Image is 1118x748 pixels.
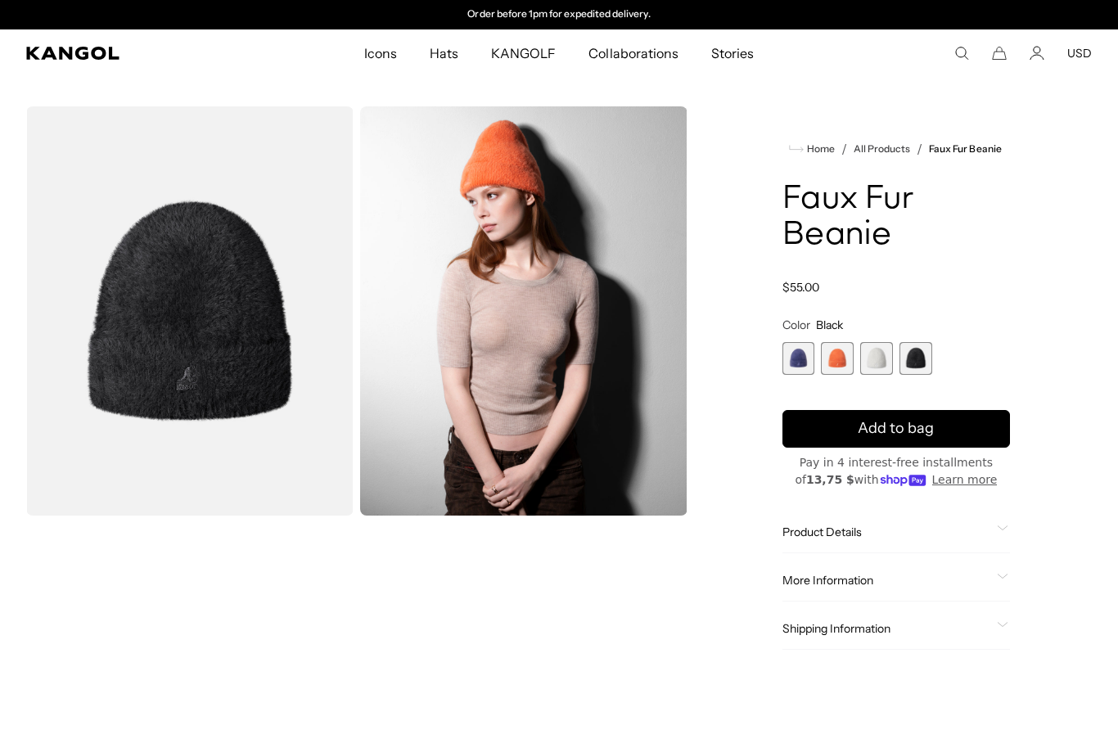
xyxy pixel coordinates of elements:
[835,139,847,159] li: /
[992,46,1007,61] button: Cart
[782,182,1010,254] h1: Faux Fur Beanie
[390,8,728,21] div: 2 of 2
[360,106,687,516] img: coral-flame
[572,29,694,77] a: Collaborations
[782,139,1010,159] nav: breadcrumbs
[899,342,932,375] label: Black
[26,47,241,60] a: Kangol
[430,29,458,77] span: Hats
[413,29,475,77] a: Hats
[475,29,572,77] a: KANGOLF
[390,8,728,21] div: Announcement
[789,142,835,156] a: Home
[782,573,990,588] span: More Information
[910,139,922,159] li: /
[26,106,687,516] product-gallery: Gallery Viewer
[854,143,910,155] a: All Products
[491,29,556,77] span: KANGOLF
[804,143,835,155] span: Home
[816,318,843,332] span: Black
[711,29,754,77] span: Stories
[364,29,397,77] span: Icons
[954,46,969,61] summary: Search here
[26,106,354,516] img: color-black
[782,318,810,332] span: Color
[821,342,854,375] div: 2 of 4
[899,342,932,375] div: 4 of 4
[782,525,990,539] span: Product Details
[348,29,413,77] a: Icons
[782,280,819,295] span: $55.00
[860,342,893,375] label: Ivory
[858,417,934,439] span: Add to bag
[390,8,728,21] slideshow-component: Announcement bar
[929,143,1001,155] a: Faux Fur Beanie
[588,29,678,77] span: Collaborations
[821,342,854,375] label: Coral Flame
[860,342,893,375] div: 3 of 4
[782,410,1010,448] button: Add to bag
[782,621,990,636] span: Shipping Information
[782,342,815,375] div: 1 of 4
[1030,46,1044,61] a: Account
[1067,46,1092,61] button: USD
[782,342,815,375] label: Hazy Indigo
[695,29,770,77] a: Stories
[467,8,650,21] p: Order before 1pm for expedited delivery.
